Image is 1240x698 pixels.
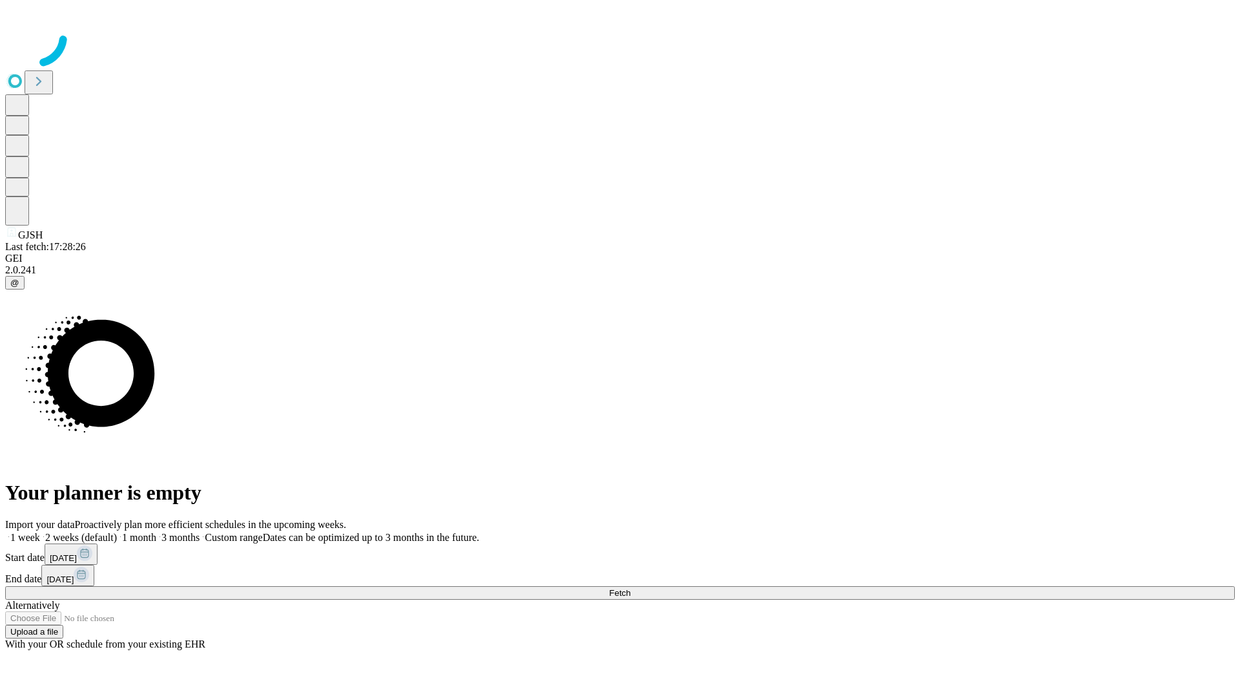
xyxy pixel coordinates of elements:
[45,544,98,565] button: [DATE]
[5,565,1235,586] div: End date
[45,532,117,543] span: 2 weeks (default)
[263,532,479,543] span: Dates can be optimized up to 3 months in the future.
[5,264,1235,276] div: 2.0.241
[5,600,59,611] span: Alternatively
[41,565,94,586] button: [DATE]
[18,229,43,240] span: GJSH
[122,532,156,543] span: 1 month
[5,625,63,639] button: Upload a file
[5,544,1235,565] div: Start date
[5,639,205,650] span: With your OR schedule from your existing EHR
[5,481,1235,505] h1: Your planner is empty
[609,588,630,598] span: Fetch
[50,553,77,563] span: [DATE]
[5,276,25,290] button: @
[5,519,75,530] span: Import your data
[46,575,74,584] span: [DATE]
[5,253,1235,264] div: GEI
[10,532,40,543] span: 1 week
[10,278,19,288] span: @
[5,586,1235,600] button: Fetch
[161,532,200,543] span: 3 months
[75,519,346,530] span: Proactively plan more efficient schedules in the upcoming weeks.
[5,241,86,252] span: Last fetch: 17:28:26
[205,532,262,543] span: Custom range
